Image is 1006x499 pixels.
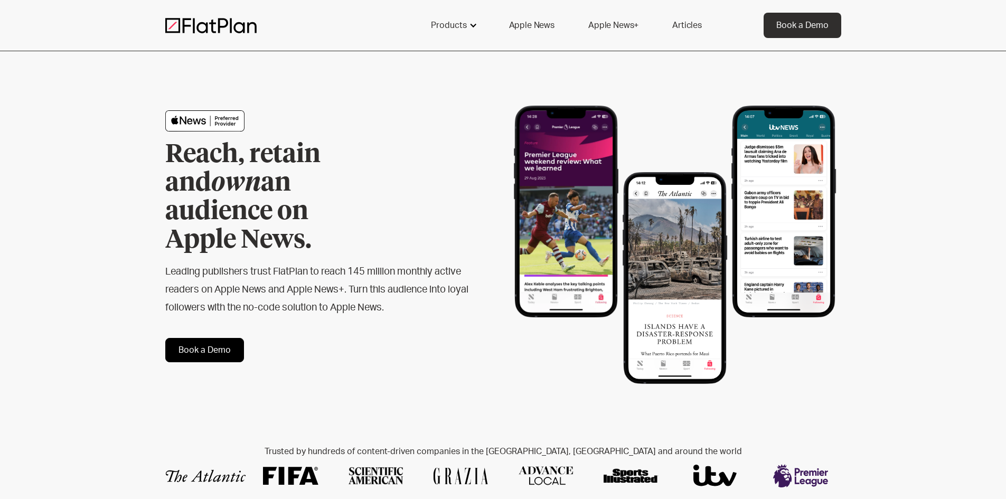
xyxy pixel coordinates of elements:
a: Apple News+ [576,13,651,38]
a: Book a Demo [764,13,841,38]
h2: Trusted by hundreds of content-driven companies in the [GEOGRAPHIC_DATA], [GEOGRAPHIC_DATA] and a... [165,447,841,457]
h2: Leading publishers trust FlatPlan to reach 145 million monthly active readers on Apple News and A... [165,263,469,317]
h1: Reach, retain and an audience on Apple News. [165,140,382,255]
div: Products [418,13,488,38]
em: own [211,171,261,196]
a: Book a Demo [165,338,244,362]
a: Apple News [496,13,567,38]
a: Articles [660,13,714,38]
div: Book a Demo [776,19,829,32]
div: Products [431,19,467,32]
